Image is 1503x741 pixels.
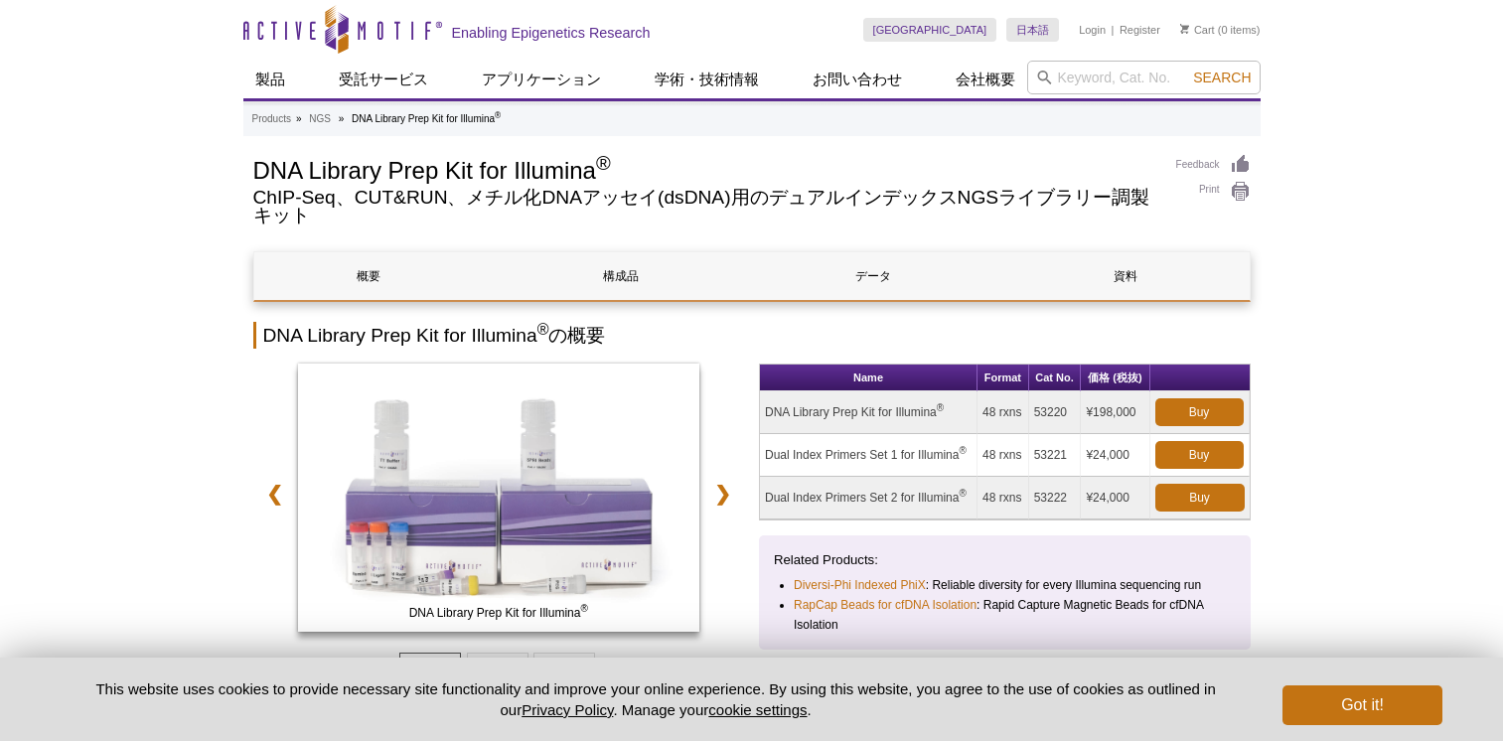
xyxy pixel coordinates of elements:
[298,364,700,632] img: DNA Library Prep Kit for Illumina
[302,603,695,623] span: DNA Library Prep Kit for Illumina
[1176,154,1251,176] a: Feedback
[309,110,331,128] a: NGS
[1081,365,1149,391] th: 価格 (税抜)
[794,595,1218,635] li: : Rapid Capture Magnetic Beads for cfDNA Isolation
[760,477,977,519] td: Dual Index Primers Set 2 for Illumina
[1081,434,1149,477] td: ¥24,000
[1176,181,1251,203] a: Print
[1155,398,1244,426] a: Buy
[1282,685,1441,725] button: Got it!
[537,321,549,338] sup: ®
[1180,23,1215,37] a: Cart
[495,110,501,120] sup: ®
[596,152,611,174] sup: ®
[959,445,966,456] sup: ®
[944,61,1027,98] a: 会社概要
[977,477,1029,519] td: 48 rxns
[1187,69,1257,86] button: Search
[801,61,914,98] a: お問い合わせ
[977,434,1029,477] td: 48 rxns
[1155,441,1244,469] a: Buy
[1029,365,1082,391] th: Cat No.
[296,113,302,124] li: »
[760,434,977,477] td: Dual Index Primers Set 1 for Illumina
[759,252,988,300] a: データ
[327,61,440,98] a: 受託サービス
[253,322,1251,349] h2: DNA Library Prep Kit for Illumina の概要
[1180,18,1261,42] li: (0 items)
[62,678,1251,720] p: This website uses cookies to provide necessary site functionality and improve your online experie...
[253,471,296,517] a: ❮
[701,471,744,517] a: ❯
[1081,477,1149,519] td: ¥24,000
[1155,484,1245,512] a: Buy
[643,61,771,98] a: 学術・技術情報
[1193,70,1251,85] span: Search
[252,110,291,128] a: Products
[1180,24,1189,34] img: Your Cart
[1029,434,1082,477] td: 53221
[470,61,613,98] a: アプリケーション
[977,365,1029,391] th: Format
[1011,252,1241,300] a: 資料
[1112,18,1115,42] li: |
[937,402,944,413] sup: ®
[580,603,587,614] sup: ®
[708,701,807,718] button: cookie settings
[959,488,966,499] sup: ®
[452,24,651,42] h2: Enabling Epigenetics Research
[863,18,997,42] a: [GEOGRAPHIC_DATA]
[774,550,1236,570] p: Related Products:
[339,113,345,124] li: »
[253,189,1156,224] h2: ChIP-Seq、CUT&RUN、メチル化DNAアッセイ(dsDNA)用のデュアルインデックスNGSライブラリー調製キット
[977,391,1029,434] td: 48 rxns
[352,113,501,124] li: DNA Library Prep Kit for Illumina
[1027,61,1261,94] input: Keyword, Cat. No.
[760,365,977,391] th: Name
[1029,477,1082,519] td: 53222
[298,364,700,638] a: DNA Library Prep Kit for Illumina
[760,391,977,434] td: DNA Library Prep Kit for Illumina
[794,575,1218,595] li: : Reliable diversity for every Illumina sequencing run
[1079,23,1106,37] a: Login
[254,252,484,300] a: 概要
[794,595,977,615] a: RapCap Beads for cfDNA Isolation
[1006,18,1059,42] a: 日本語
[507,252,736,300] a: 構成品
[1081,391,1149,434] td: ¥198,000
[253,154,1156,184] h1: DNA Library Prep Kit for Illumina
[1120,23,1160,37] a: Register
[243,61,297,98] a: 製品
[794,575,926,595] a: Diversi-Phi Indexed PhiX
[522,701,613,718] a: Privacy Policy
[1029,391,1082,434] td: 53220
